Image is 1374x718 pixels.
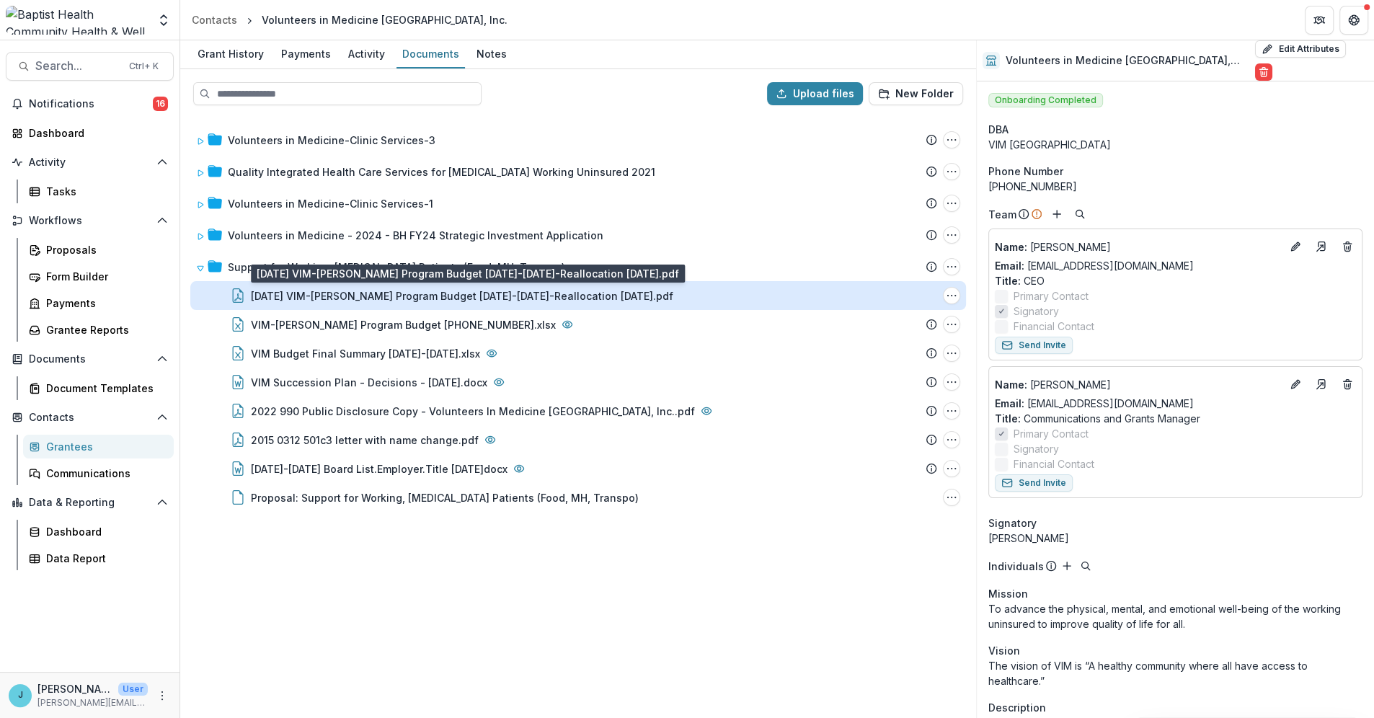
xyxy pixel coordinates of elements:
div: 2015 0312 501c3 letter with name change.pdf2015 0312 501c3 letter with name change.pdf Options [190,425,966,454]
span: Email: [995,260,1024,272]
div: Grantee Reports [46,322,162,337]
div: [DATE]-[DATE] Board List.Employer.Title [DATE]docx [251,461,508,477]
div: Volunteers in Medicine-Clinic Services-1Volunteers in Medicine-Clinic Services-1 Options [190,189,966,218]
button: Volunteers in Medicine-Clinic Services-1 Options [943,195,960,212]
button: Open Documents [6,347,174,371]
p: Communications and Grants Manager [995,411,1356,426]
span: Financial Contact [1014,456,1094,471]
p: The vision of VIM is “A healthy community where all have access to healthcare.” [988,658,1362,688]
button: Volunteers in Medicine-Clinic Services-3 Options [943,131,960,149]
span: Mission [988,586,1028,601]
button: Search... [6,52,174,81]
div: Ctrl + K [126,58,161,74]
div: Volunteers in Medicine-Clinic Services-3 [228,133,435,148]
span: Signatory [988,515,1037,531]
button: New Folder [869,82,963,105]
div: VIM Budget Final Summary [DATE]-[DATE].xlsx [251,346,480,361]
div: Form Builder [46,269,162,284]
a: Payments [275,40,337,68]
button: Open entity switcher [154,6,174,35]
div: VIM Succession Plan - Decisions - [DATE].docxVIM Succession Plan - Decisions - July 2018.docx Opt... [190,368,966,396]
div: Volunteers in Medicine [GEOGRAPHIC_DATA], Inc. [262,12,508,27]
a: Payments [23,291,174,315]
span: Documents [29,353,151,365]
div: Grant History [192,43,270,64]
div: Dashboard [46,524,162,539]
div: VIM [GEOGRAPHIC_DATA] [988,137,1362,152]
div: 2022 990 Public Disclosure Copy - Volunteers In Medicine [GEOGRAPHIC_DATA], Inc..pdf [251,404,695,419]
div: Grantees [46,439,162,454]
div: Proposal: Support for Working, [MEDICAL_DATA] Patients (Food, MH, Transpo)Proposal: Support for W... [190,483,966,512]
div: [DATE] VIM-[PERSON_NAME] Program Budget [DATE]-[DATE]-Reallocation [DATE].pdf08.14.25 VIM-BH Gran... [190,281,966,310]
button: Send Invite [995,337,1073,354]
button: Notifications16 [6,92,174,115]
a: Email: [EMAIL_ADDRESS][DOMAIN_NAME] [995,396,1194,411]
div: Payments [275,43,337,64]
a: Contacts [186,9,243,30]
div: Proposals [46,242,162,257]
button: VIM Succession Plan - Decisions - July 2018.docx Options [943,373,960,391]
span: Financial Contact [1014,319,1094,334]
span: Signatory [1014,441,1059,456]
div: Support for Working, [MEDICAL_DATA] Patients (Food, MH, Transpo) [228,260,565,275]
div: Contacts [192,12,237,27]
p: User [118,683,148,696]
div: Volunteers in Medicine-Clinic Services-1 [228,196,433,211]
a: Dashboard [23,520,174,544]
span: Search... [35,59,120,73]
button: Support for Working, Low-Income Patients (Food, MH, Transpo) Options [943,258,960,275]
a: Go to contact [1310,373,1333,396]
button: Quality Integrated Health Care Services for Low-Income Working Uninsured 2021 Options [943,163,960,180]
a: Email: [EMAIL_ADDRESS][DOMAIN_NAME] [995,258,1194,273]
span: Name : [995,241,1027,253]
p: [PERSON_NAME] [37,681,112,696]
span: Data & Reporting [29,497,151,509]
div: Notes [471,43,513,64]
span: Title : [995,412,1021,425]
button: Deletes [1339,238,1356,255]
a: Data Report [23,546,174,570]
div: Volunteers in Medicine-Clinic Services-3Volunteers in Medicine-Clinic Services-3 Options [190,125,966,154]
div: Payments [46,296,162,311]
span: Email: [995,397,1024,409]
button: Open Data & Reporting [6,491,174,514]
button: Open Activity [6,151,174,174]
div: Volunteers in Medicine - 2024 - BH FY24 Strategic Investment ApplicationVolunteers in Medicine - ... [190,221,966,249]
p: Individuals [988,559,1044,574]
button: Partners [1305,6,1334,35]
div: Support for Working, [MEDICAL_DATA] Patients (Food, MH, Transpo)Support for Working, Low-Income P... [190,252,966,512]
a: Communications [23,461,174,485]
button: Search [1071,205,1089,223]
span: Title : [995,275,1021,287]
div: [DATE] VIM-[PERSON_NAME] Program Budget [DATE]-[DATE]-Reallocation [DATE].pdf [251,288,673,303]
a: Notes [471,40,513,68]
button: Edit Attributes [1255,40,1346,58]
h2: Volunteers in Medicine [GEOGRAPHIC_DATA], Inc. [1006,55,1249,67]
span: Notifications [29,98,153,110]
div: Document Templates [46,381,162,396]
button: Search [1077,557,1094,575]
button: Delete [1255,63,1272,81]
button: Edit [1287,238,1304,255]
div: Quality Integrated Health Care Services for [MEDICAL_DATA] Working Uninsured 2021 [228,164,655,179]
div: VIM-[PERSON_NAME] Program Budget [PHONE_NUMBER].xlsxVIM-BH Grant Program Budget 2025-2027-3.xlsx ... [190,310,966,339]
div: Activity [342,43,391,64]
span: Contacts [29,412,151,424]
div: VIM Budget Final Summary [DATE]-[DATE].xlsxVIM Budget Final Summary 2024-2025.xlsx Options [190,339,966,368]
div: [PHONE_NUMBER] [988,179,1362,194]
button: Get Help [1339,6,1368,35]
button: More [154,687,171,704]
div: [DATE]-[DATE] Board List.Employer.Title [DATE]docx2024-2025 Board List.Employer.Title 2024.10.07.... [190,454,966,483]
button: 2015 0312 501c3 letter with name change.pdf Options [943,431,960,448]
button: 2022 990 Public Disclosure Copy - Volunteers In Medicine Jacksonville, Inc..pdf Options [943,402,960,420]
button: VIM-BH Grant Program Budget 2025-2027-3.xlsx Options [943,316,960,333]
button: VIM Budget Final Summary 2024-2025.xlsx Options [943,345,960,362]
div: Proposal: Support for Working, [MEDICAL_DATA] Patients (Food, MH, Transpo) [251,490,639,505]
span: Vision [988,643,1020,658]
img: Baptist Health Community Health & Well Being logo [6,6,148,35]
